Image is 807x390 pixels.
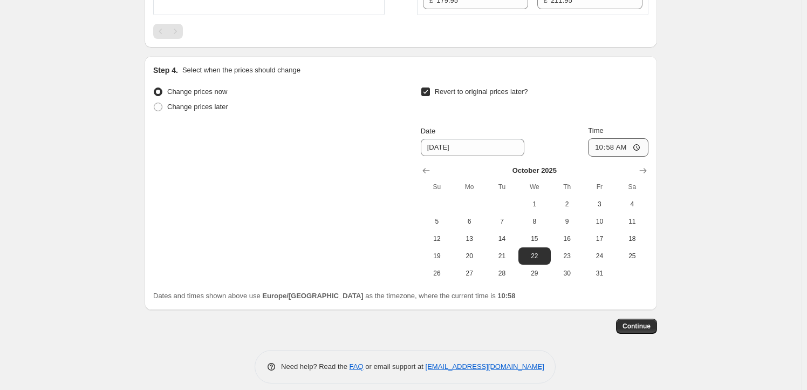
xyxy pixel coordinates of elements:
[518,178,551,196] th: Wednesday
[421,247,453,265] button: Sunday October 19 2025
[583,196,615,213] button: Friday October 3 2025
[551,196,583,213] button: Thursday October 2 2025
[421,265,453,282] button: Sunday October 26 2025
[425,234,449,243] span: 12
[262,292,363,300] b: Europe/[GEOGRAPHIC_DATA]
[523,183,546,191] span: We
[616,247,648,265] button: Saturday October 25 2025
[425,183,449,191] span: Su
[182,65,300,76] p: Select when the prices should change
[551,178,583,196] th: Thursday
[620,200,644,209] span: 4
[551,213,583,230] button: Thursday October 9 2025
[419,163,434,178] button: Show previous month, September 2025
[153,292,516,300] span: Dates and times shown above use as the timezone, where the current time is
[587,269,611,278] span: 31
[518,265,551,282] button: Wednesday October 29 2025
[616,178,648,196] th: Saturday
[523,200,546,209] span: 1
[588,138,648,157] input: 12:00
[425,269,449,278] span: 26
[620,183,644,191] span: Sa
[635,163,651,178] button: Show next month, November 2025
[490,183,514,191] span: Tu
[490,269,514,278] span: 28
[555,200,579,209] span: 2
[453,265,485,282] button: Monday October 27 2025
[620,252,644,260] span: 25
[426,362,544,371] a: [EMAIL_ADDRESS][DOMAIN_NAME]
[583,178,615,196] th: Friday
[421,127,435,135] span: Date
[457,269,481,278] span: 27
[555,234,579,243] span: 16
[518,247,551,265] button: Wednesday October 22 2025
[555,252,579,260] span: 23
[523,217,546,226] span: 8
[490,252,514,260] span: 21
[551,247,583,265] button: Thursday October 23 2025
[523,252,546,260] span: 22
[616,230,648,247] button: Saturday October 18 2025
[523,269,546,278] span: 29
[523,234,546,243] span: 15
[583,247,615,265] button: Friday October 24 2025
[587,217,611,226] span: 10
[583,265,615,282] button: Friday October 31 2025
[421,178,453,196] th: Sunday
[555,217,579,226] span: 9
[490,234,514,243] span: 14
[616,196,648,213] button: Saturday October 4 2025
[485,178,518,196] th: Tuesday
[457,252,481,260] span: 20
[623,322,651,331] span: Continue
[364,362,426,371] span: or email support at
[583,230,615,247] button: Friday October 17 2025
[490,217,514,226] span: 7
[453,247,485,265] button: Monday October 20 2025
[485,265,518,282] button: Tuesday October 28 2025
[497,292,515,300] b: 10:58
[620,234,644,243] span: 18
[453,230,485,247] button: Monday October 13 2025
[167,103,228,111] span: Change prices later
[587,234,611,243] span: 17
[425,217,449,226] span: 5
[555,183,579,191] span: Th
[555,269,579,278] span: 30
[485,213,518,230] button: Tuesday October 7 2025
[453,178,485,196] th: Monday
[421,213,453,230] button: Sunday October 5 2025
[587,183,611,191] span: Fr
[457,217,481,226] span: 6
[616,213,648,230] button: Saturday October 11 2025
[551,265,583,282] button: Thursday October 30 2025
[153,65,178,76] h2: Step 4.
[453,213,485,230] button: Monday October 6 2025
[551,230,583,247] button: Thursday October 16 2025
[457,183,481,191] span: Mo
[425,252,449,260] span: 19
[435,88,528,96] span: Revert to original prices later?
[518,213,551,230] button: Wednesday October 8 2025
[350,362,364,371] a: FAQ
[620,217,644,226] span: 11
[518,196,551,213] button: Wednesday October 1 2025
[587,252,611,260] span: 24
[421,230,453,247] button: Sunday October 12 2025
[518,230,551,247] button: Wednesday October 15 2025
[588,126,603,135] span: Time
[485,247,518,265] button: Tuesday October 21 2025
[583,213,615,230] button: Friday October 10 2025
[167,88,227,96] span: Change prices now
[616,319,657,334] button: Continue
[421,139,524,156] input: 8/27/2025
[587,200,611,209] span: 3
[457,234,481,243] span: 13
[153,24,183,39] nav: Pagination
[281,362,350,371] span: Need help? Read the
[485,230,518,247] button: Tuesday October 14 2025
